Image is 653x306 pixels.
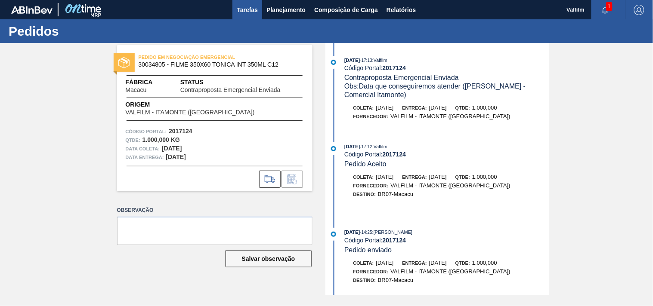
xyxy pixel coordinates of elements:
span: Relatórios [387,5,416,15]
span: [DATE] [429,260,447,266]
strong: 1.000,000 KG [142,136,180,143]
span: PEDIDO EM NEGOCIAÇÃO EMERGENCIAL [139,53,259,61]
span: Contraproposta Emergencial Enviada [344,74,459,81]
span: - 17:12 [360,144,372,149]
span: VALFILM - ITAMONTE ([GEOGRAPHIC_DATA]) [390,113,511,119]
span: Obs: Data que conseguiremos atender ([PERSON_NAME] - Comercial Itamonte) [344,83,528,98]
span: [DATE] [429,104,447,111]
span: Origem [126,100,279,109]
span: VALFILM - ITAMONTE ([GEOGRAPHIC_DATA]) [390,182,511,189]
h1: Pedidos [9,26,161,36]
div: Código Portal: [344,237,549,244]
strong: [DATE] [162,145,182,152]
div: Informar alteração no pedido [282,171,303,188]
span: VALFILM - ITAMONTE ([GEOGRAPHIC_DATA]) [126,109,255,116]
span: 30034805 - FILME 350X60 TONICA INT 350ML C12 [139,61,295,68]
span: VALFILM - ITAMONTE ([GEOGRAPHIC_DATA]) [390,268,511,275]
span: [DATE] [429,174,447,180]
img: atual [331,146,336,151]
span: 1.000,000 [472,174,497,180]
span: 1.000,000 [472,104,497,111]
span: Coleta: [353,105,374,110]
div: Código Portal: [344,151,549,158]
span: - 17:13 [360,58,372,63]
span: [DATE] [376,104,394,111]
span: Qtde : [126,136,140,144]
span: Entrega: [402,174,427,180]
span: Qtde: [455,174,470,180]
img: status [118,57,130,68]
img: TNhmsLtSVTkK8tSr43FrP2fwEKptu5GPRR3wAAAABJRU5ErkJggg== [11,6,53,14]
strong: 2017124 [383,237,406,244]
span: : Valfilm [372,144,387,149]
span: Data entrega: [126,153,164,162]
span: - 14:25 [360,230,372,235]
span: Entrega: [402,105,427,110]
strong: 2017124 [383,151,406,158]
img: atual [331,232,336,237]
span: : Valfilm [372,58,387,63]
span: Destino: [353,278,376,283]
strong: [DATE] [166,153,186,160]
span: Entrega: [402,260,427,266]
span: Tarefas [237,5,258,15]
span: Contraproposta Emergencial Enviada [180,87,281,93]
button: Notificações [591,4,619,16]
strong: 2017124 [383,64,406,71]
span: Composição de Carga [314,5,378,15]
img: atual [331,60,336,65]
span: Código Portal: [126,127,167,136]
span: Data coleta: [126,144,160,153]
span: BR07-Macacu [378,191,413,197]
span: Planejamento [266,5,306,15]
span: Pedido enviado [344,246,392,254]
img: Logout [634,5,644,15]
span: Qtde: [455,260,470,266]
button: Salvar observação [226,250,312,267]
span: [DATE] [344,229,360,235]
span: Fornecedor: [353,114,389,119]
span: [DATE] [344,58,360,63]
span: Pedido Aceito [344,160,387,168]
div: Código Portal: [344,64,549,71]
span: Fornecedor: [353,269,389,274]
span: Macacu [126,87,147,93]
span: Qtde: [455,105,470,110]
span: Coleta: [353,174,374,180]
span: 1 [606,2,613,11]
span: Fábrica [126,78,174,87]
span: : [PERSON_NAME] [372,229,413,235]
span: Fornecedor: [353,183,389,188]
span: Status [180,78,304,87]
span: [DATE] [344,144,360,149]
span: Destino: [353,192,376,197]
span: BR07-Macacu [378,277,413,283]
span: 1.000,000 [472,260,497,266]
div: Ir para Composição de Carga [259,171,281,188]
span: Coleta: [353,260,374,266]
span: [DATE] [376,174,394,180]
label: Observação [117,204,313,217]
strong: 2017124 [169,128,192,135]
span: [DATE] [376,260,394,266]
